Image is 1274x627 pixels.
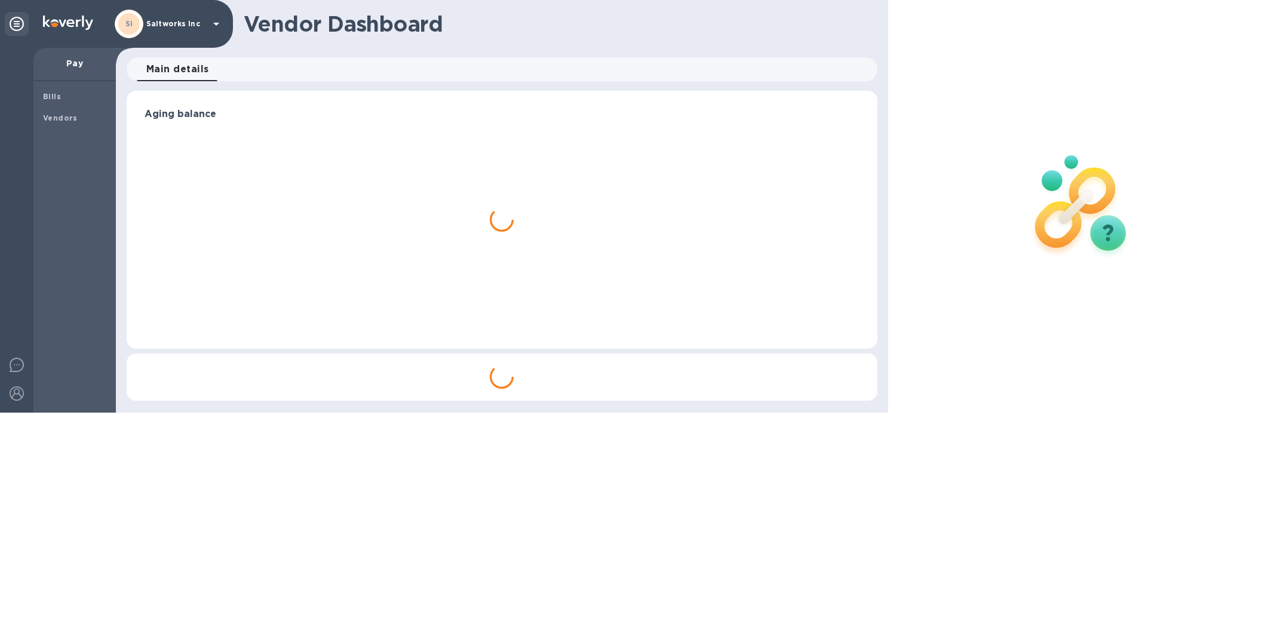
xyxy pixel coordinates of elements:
[244,11,869,36] h1: Vendor Dashboard
[125,19,133,28] b: SI
[43,57,106,69] p: Pay
[5,12,29,36] div: Unpin categories
[146,61,209,78] span: Main details
[43,113,78,122] b: Vendors
[146,20,206,28] p: Saltworks Inc
[43,92,61,101] b: Bills
[43,16,93,30] img: Logo
[145,109,859,120] h3: Aging balance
